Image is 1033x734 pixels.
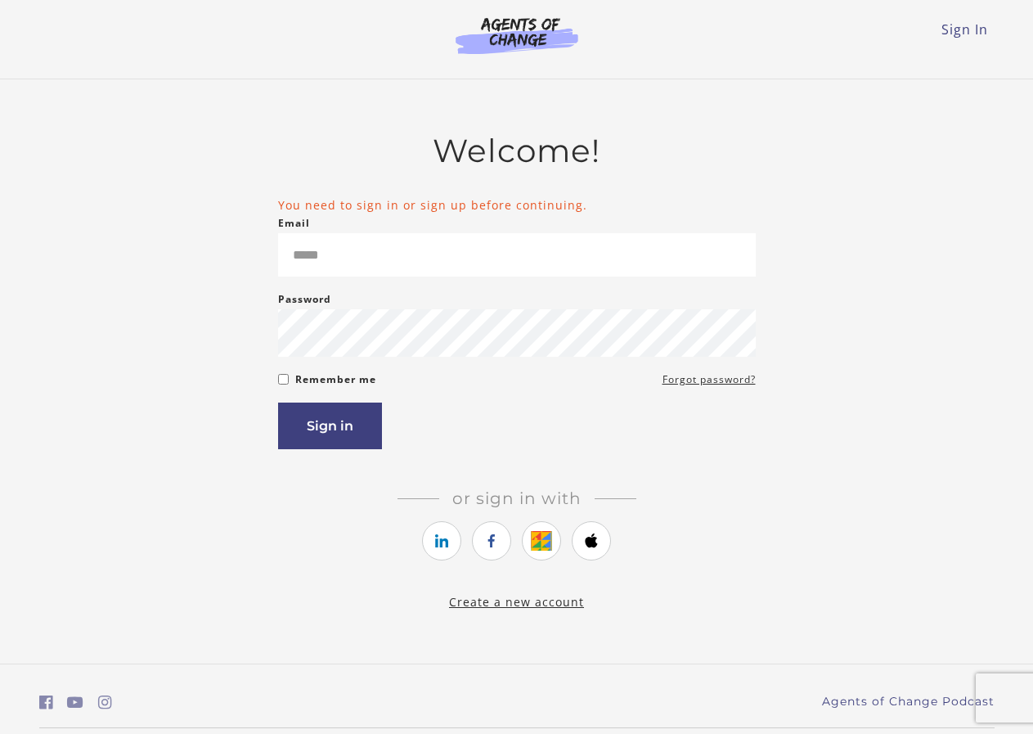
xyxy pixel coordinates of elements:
a: https://courses.thinkific.com/users/auth/apple?ss%5Breferral%5D=&ss%5Buser_return_to%5D=%2Fcourse... [572,521,611,561]
a: Forgot password? [662,370,756,390]
h2: Welcome! [278,132,756,170]
a: Sign In [941,20,988,38]
img: Agents of Change Logo [438,16,595,54]
i: https://www.facebook.com/groups/aswbtestprep (Open in a new window) [39,695,53,710]
li: You need to sign in or sign up before continuing. [278,196,756,214]
i: https://www.youtube.com/c/AgentsofChangeTestPrepbyMeaganMitchell (Open in a new window) [67,695,83,710]
i: https://www.instagram.com/agentsofchangeprep/ (Open in a new window) [98,695,112,710]
a: https://www.facebook.com/groups/aswbtestprep (Open in a new window) [39,691,53,714]
a: https://courses.thinkific.com/users/auth/facebook?ss%5Breferral%5D=&ss%5Buser_return_to%5D=%2Fcou... [472,521,511,561]
label: Email [278,214,310,233]
button: Sign in [278,403,382,449]
label: Password [278,290,331,309]
a: Create a new account [449,594,584,610]
a: https://courses.thinkific.com/users/auth/linkedin?ss%5Breferral%5D=&ss%5Buser_return_to%5D=%2Fcou... [422,521,461,561]
span: Or sign in with [439,489,595,508]
label: Remember me [295,370,376,390]
a: https://www.youtube.com/c/AgentsofChangeTestPrepbyMeaganMitchell (Open in a new window) [67,691,83,714]
a: https://www.instagram.com/agentsofchangeprep/ (Open in a new window) [98,691,112,714]
a: Agents of Change Podcast [822,693,995,710]
a: https://courses.thinkific.com/users/auth/google?ss%5Breferral%5D=&ss%5Buser_return_to%5D=%2Fcours... [522,521,561,561]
